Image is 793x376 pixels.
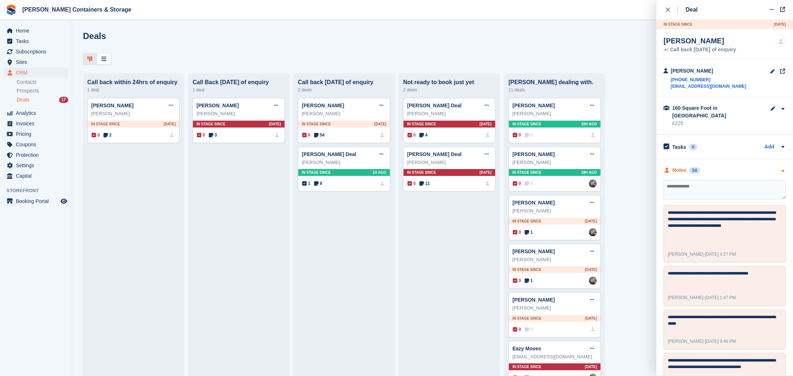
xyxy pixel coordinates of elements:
a: [PHONE_NUMBER] [671,77,746,83]
a: deal-assignee-blank [378,180,386,187]
a: menu [4,108,68,118]
span: 0 [525,326,533,333]
span: [DATE] [585,219,597,224]
span: [DATE] 1:47 PM [705,295,736,300]
div: Notes [673,167,687,174]
img: deal-assignee-blank [589,131,597,139]
span: Pricing [16,129,59,139]
span: Invoices [16,118,59,129]
span: 0 [407,180,416,187]
div: Deal [686,5,698,14]
span: Settings [16,160,59,170]
div: £225 [672,120,767,127]
span: In stage since [512,170,541,175]
div: [PERSON_NAME] [407,159,492,166]
span: In stage since [91,121,120,127]
span: 18H AGO [581,121,597,127]
span: In stage since [407,170,436,175]
div: [PERSON_NAME] [512,304,597,312]
div: [PERSON_NAME] [302,159,386,166]
div: 1 deal [193,86,285,94]
span: 4 [419,132,428,138]
div: [PERSON_NAME] [91,110,176,117]
span: 1 [302,180,310,187]
a: menu [4,150,68,160]
a: menu [4,68,68,78]
span: In stage since [512,267,541,272]
div: [PERSON_NAME] [197,110,281,117]
a: [PERSON_NAME] [512,103,555,108]
a: [PERSON_NAME] Containers & Storage [19,4,134,16]
div: [PERSON_NAME] [512,207,597,215]
span: Storefront [6,187,72,194]
a: Adam Greenhalgh [589,277,597,285]
div: 160 Square Foot in [GEOGRAPHIC_DATA] [672,104,744,120]
a: [PERSON_NAME] Deal [302,151,356,157]
span: [DATE] [480,121,492,127]
span: [DATE] [774,22,786,27]
span: Deals [17,96,30,103]
span: Coupons [16,139,59,150]
img: Adam Greenhalgh [589,180,597,187]
div: 11 deals [508,86,601,94]
img: deal-assignee-blank [776,36,786,47]
div: Call back [DATE] of enquiry [664,47,736,52]
a: deal-assignee-blank [378,131,386,139]
span: In stage since [512,316,541,321]
div: 1 deal [87,86,180,94]
span: 2 [103,132,112,138]
span: Sites [16,57,59,67]
img: deal-assignee-blank [168,131,176,139]
span: 0 [92,132,100,138]
span: 0 [407,132,416,138]
a: [PERSON_NAME] [197,103,239,108]
span: In stage since [302,121,331,127]
a: Eazy Moves [512,346,541,351]
a: deal-assignee-blank [484,180,492,187]
img: deal-assignee-blank [589,325,597,333]
div: Not ready to book just yet [403,79,495,86]
div: [PERSON_NAME] [671,67,746,75]
div: [PERSON_NAME] [512,110,597,117]
span: In stage since [302,170,331,175]
a: [PERSON_NAME] [302,103,344,108]
a: [EMAIL_ADDRESS][DOMAIN_NAME] [671,83,746,90]
span: 0 [197,132,205,138]
span: Tasks [16,36,59,46]
span: 18H AGO [581,170,597,175]
div: - [668,294,736,301]
a: deal-assignee-blank [273,131,281,139]
span: CRM [16,68,59,78]
div: [PERSON_NAME] dealing with. [508,79,601,86]
span: Capital [16,171,59,181]
a: [PERSON_NAME] [512,151,555,157]
span: 0 [513,132,521,138]
span: [DATE] [374,121,386,127]
a: [PERSON_NAME] [512,248,555,254]
span: 3 [209,132,217,138]
span: In stage since [512,219,541,224]
a: [PERSON_NAME] Deal [407,103,462,108]
span: [PERSON_NAME] [668,295,704,300]
h2: Tasks [672,144,686,150]
div: 0 [689,144,697,150]
span: 0 [513,326,521,333]
span: [DATE] [480,170,492,175]
img: stora-icon-8386f47178a22dfd0bd8f6a31ec36ba5ce8667c1dd55bd0f319d3a0aa187defe.svg [6,4,17,15]
span: [DATE] [585,316,597,321]
div: 2 deals [298,86,390,94]
img: Adam Greenhalgh [589,228,597,236]
div: - [668,338,736,345]
div: 2 deals [403,86,495,94]
span: In stage since [197,121,225,127]
a: [PERSON_NAME] [512,297,555,303]
div: Call back within 24hrs of enquiry [87,79,180,86]
a: menu [4,26,68,36]
a: deal-assignee-blank [484,131,492,139]
span: [DATE] [269,121,281,127]
a: menu [4,47,68,57]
